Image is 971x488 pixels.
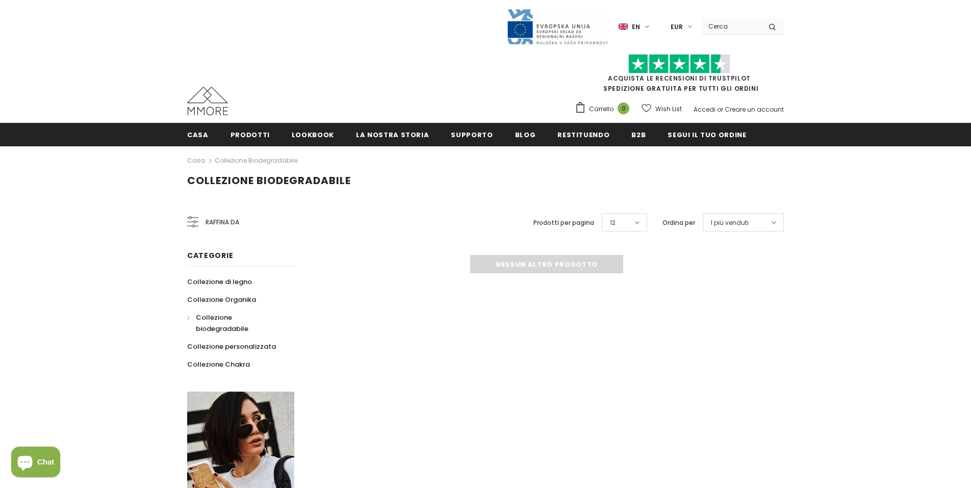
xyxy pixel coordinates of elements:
span: SPEDIZIONE GRATUITA PER TUTTI GLI ORDINI [575,59,784,93]
a: La nostra storia [356,123,429,146]
span: supporto [451,130,493,140]
span: Casa [187,130,209,140]
a: Collezione biodegradabile [187,309,283,338]
span: Lookbook [292,130,334,140]
span: Wish List [655,104,682,114]
a: Wish List [642,100,682,118]
a: Collezione di legno [187,273,252,291]
inbox-online-store-chat: Shopify online store chat [8,447,63,480]
span: Collezione di legno [187,277,252,287]
span: Collezione Chakra [187,359,250,369]
span: Prodotti [231,130,270,140]
a: Collezione Chakra [187,355,250,373]
a: Collezione personalizzata [187,338,276,355]
a: Carrello 0 [575,101,634,117]
span: La nostra storia [356,130,429,140]
a: Accedi [694,105,716,114]
a: Casa [187,123,209,146]
span: or [717,105,723,114]
span: Categorie [187,250,233,261]
span: Collezione Organika [187,295,256,304]
span: en [632,22,640,32]
span: Carrello [589,104,614,114]
span: Raffina da [206,217,239,228]
a: Lookbook [292,123,334,146]
label: Ordina per [662,218,695,228]
a: Prodotti [231,123,270,146]
span: B2B [631,130,646,140]
a: Javni Razpis [506,22,608,31]
input: Search Site [702,19,761,34]
label: Prodotti per pagina [533,218,594,228]
a: supporto [451,123,493,146]
a: Collezione biodegradabile [215,156,297,165]
img: Casi MMORE [187,87,228,115]
a: Casa [187,155,205,167]
a: Restituendo [557,123,609,146]
span: Collezione biodegradabile [196,313,248,333]
span: I più venduti [711,218,749,228]
span: Collezione personalizzata [187,342,276,351]
span: Segui il tuo ordine [668,130,746,140]
img: Fidati di Pilot Stars [628,54,730,74]
a: Creare un account [725,105,784,114]
a: Collezione Organika [187,291,256,309]
a: B2B [631,123,646,146]
span: Blog [515,130,536,140]
span: Restituendo [557,130,609,140]
span: Collezione biodegradabile [187,173,351,188]
a: Segui il tuo ordine [668,123,746,146]
a: Blog [515,123,536,146]
a: Acquista le recensioni di TrustPilot [608,74,751,83]
span: 12 [610,218,616,228]
span: 0 [618,102,629,114]
img: i-lang-1.png [619,22,628,31]
img: Javni Razpis [506,8,608,45]
span: EUR [671,22,683,32]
